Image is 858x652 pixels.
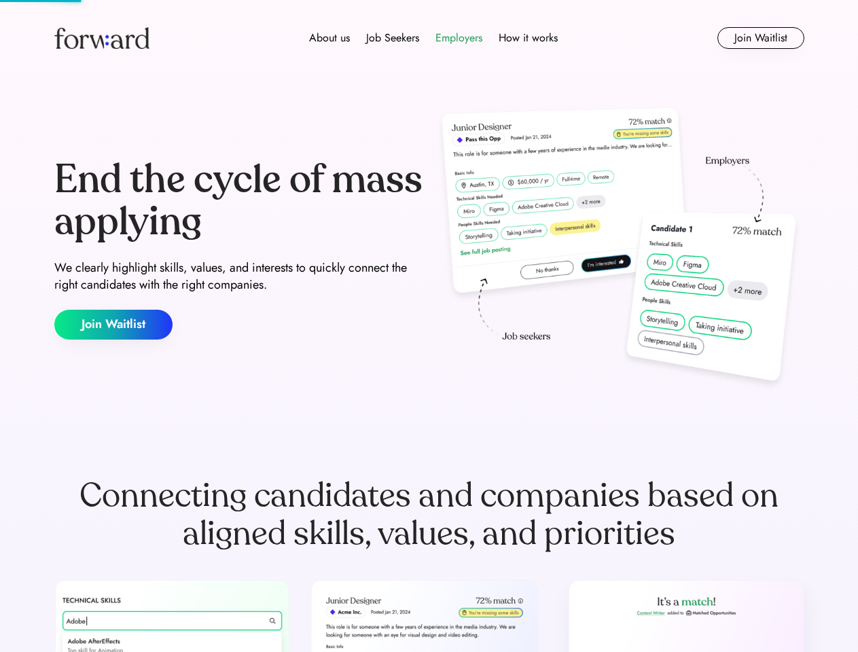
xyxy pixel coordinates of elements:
[54,259,424,293] div: We clearly highlight skills, values, and interests to quickly connect the right candidates with t...
[499,30,558,46] div: How it works
[54,310,173,340] button: Join Waitlist
[54,159,424,242] div: End the cycle of mass applying
[435,103,804,395] img: hero-image.png
[54,27,149,49] img: Forward logo
[309,30,350,46] div: About us
[366,30,419,46] div: Job Seekers
[717,27,804,49] button: Join Waitlist
[54,477,804,553] div: Connecting candidates and companies based on aligned skills, values, and priorities
[435,30,482,46] div: Employers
